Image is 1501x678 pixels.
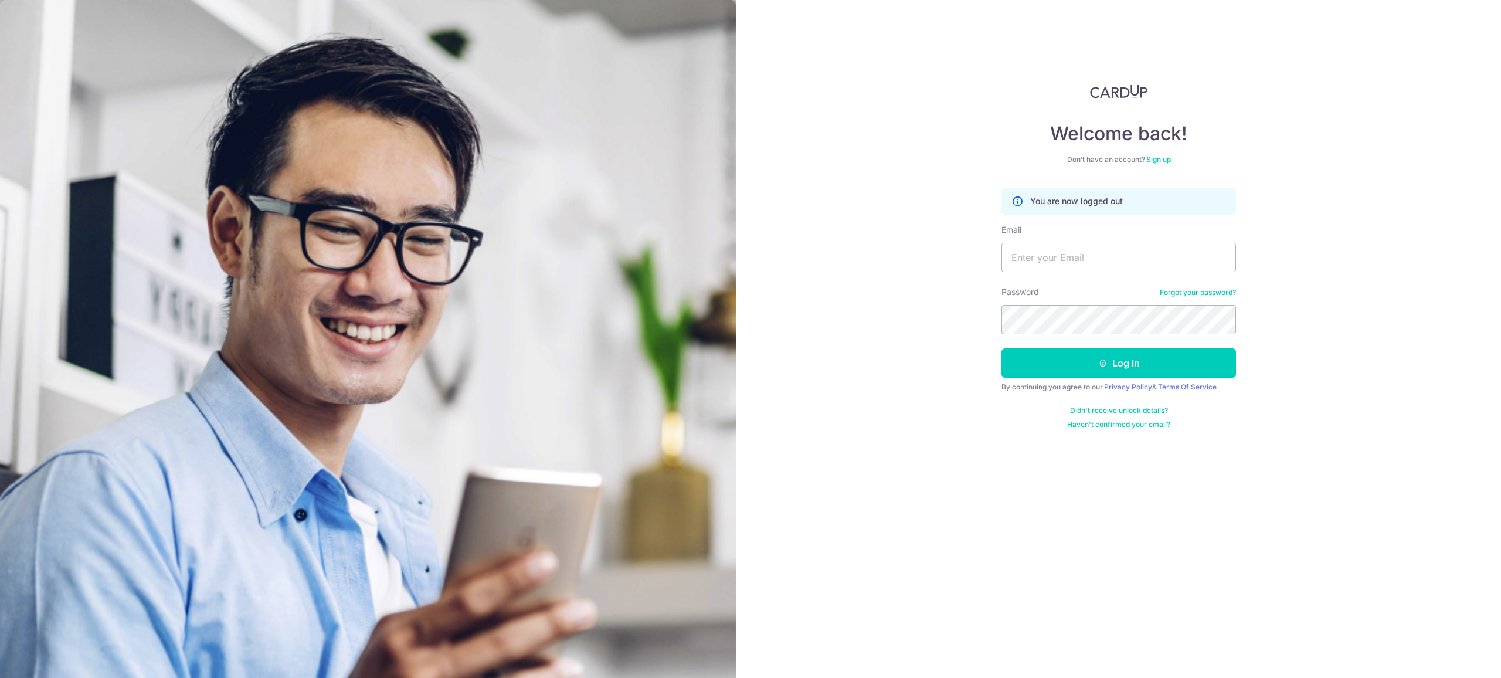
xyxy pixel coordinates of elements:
[1090,84,1147,99] img: CardUp Logo
[1001,122,1236,145] h4: Welcome back!
[1104,382,1152,391] a: Privacy Policy
[1001,348,1236,378] button: Log in
[1067,420,1170,429] a: Haven't confirmed your email?
[1146,155,1171,164] a: Sign up
[1001,382,1236,392] div: By continuing you agree to our &
[1030,195,1123,207] p: You are now logged out
[1158,382,1217,391] a: Terms Of Service
[1001,224,1021,236] label: Email
[1001,243,1236,272] input: Enter your Email
[1001,286,1039,298] label: Password
[1070,406,1168,415] a: Didn't receive unlock details?
[1001,155,1236,164] div: Don’t have an account?
[1160,288,1236,297] a: Forgot your password?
